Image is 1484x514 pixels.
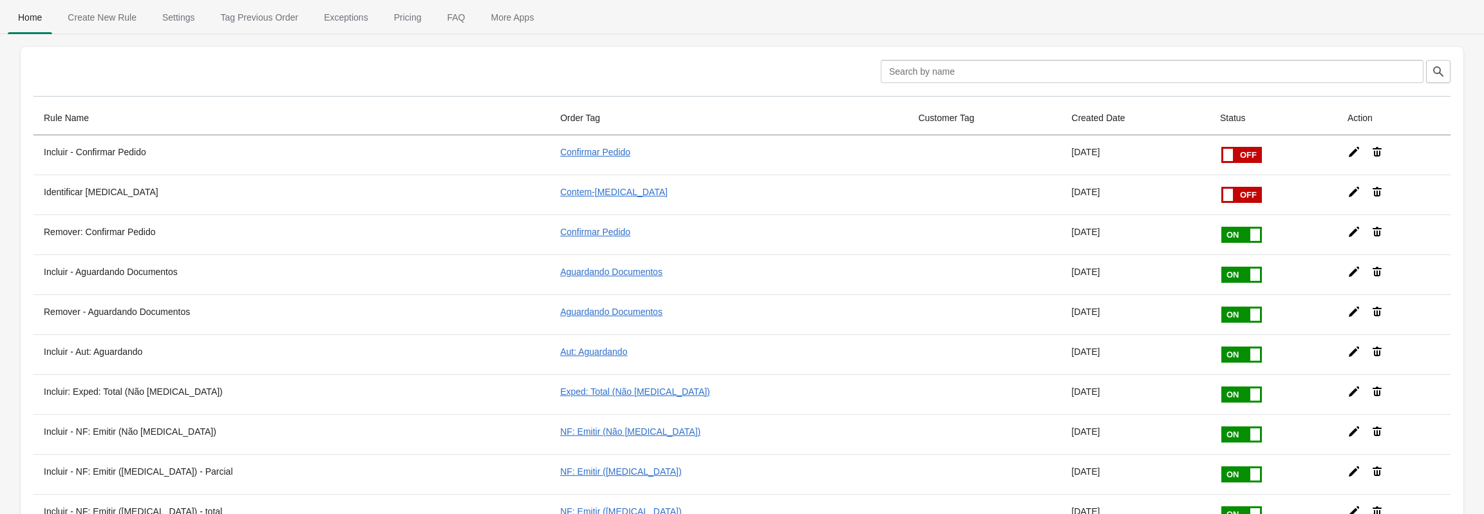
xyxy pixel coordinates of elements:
td: [DATE] [1061,374,1210,414]
a: Aguardando Documentos [560,267,662,277]
span: Settings [152,6,205,29]
span: Exceptions [314,6,378,29]
th: Order Tag [550,101,908,135]
th: Incluir - Aut: Aguardando [33,334,550,374]
button: Create_New_Rule [55,1,149,34]
th: Status [1210,101,1337,135]
td: [DATE] [1061,294,1210,334]
a: Contem-[MEDICAL_DATA] [560,187,668,197]
td: [DATE] [1061,414,1210,454]
th: Action [1337,101,1451,135]
a: NF: Emitir ([MEDICAL_DATA]) [560,466,682,477]
th: Incluir - NF: Emitir ([MEDICAL_DATA]) - Parcial [33,454,550,494]
a: Aut: Aguardando [560,347,627,357]
td: [DATE] [1061,135,1210,175]
td: [DATE] [1061,214,1210,254]
th: Customer Tag [908,101,1061,135]
a: Aguardando Documentos [560,307,662,317]
th: Rule Name [33,101,550,135]
td: [DATE] [1061,334,1210,374]
th: Incluir - Confirmar Pedido [33,135,550,175]
th: Incluir: Exped: Total (Não [MEDICAL_DATA]) [33,374,550,414]
a: Exped: Total (Não [MEDICAL_DATA]) [560,386,710,397]
span: Home [8,6,52,29]
th: Identificar [MEDICAL_DATA] [33,175,550,214]
a: Confirmar Pedido [560,227,630,237]
a: Confirmar Pedido [560,147,630,157]
span: Create New Rule [57,6,147,29]
th: Incluir - NF: Emitir (Não [MEDICAL_DATA]) [33,414,550,454]
button: Home [5,1,55,34]
span: FAQ [437,6,475,29]
th: Created Date [1061,101,1210,135]
input: Search by name [881,60,1423,83]
span: Pricing [384,6,432,29]
button: Settings [149,1,208,34]
td: [DATE] [1061,454,1210,494]
td: [DATE] [1061,254,1210,294]
th: Incluir - Aguardando Documentos [33,254,550,294]
span: More Apps [480,6,544,29]
span: Tag Previous Order [211,6,309,29]
td: [DATE] [1061,175,1210,214]
th: Remover - Aguardando Documentos [33,294,550,334]
th: Remover: Confirmar Pedido [33,214,550,254]
a: NF: Emitir (Não [MEDICAL_DATA]) [560,426,700,437]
